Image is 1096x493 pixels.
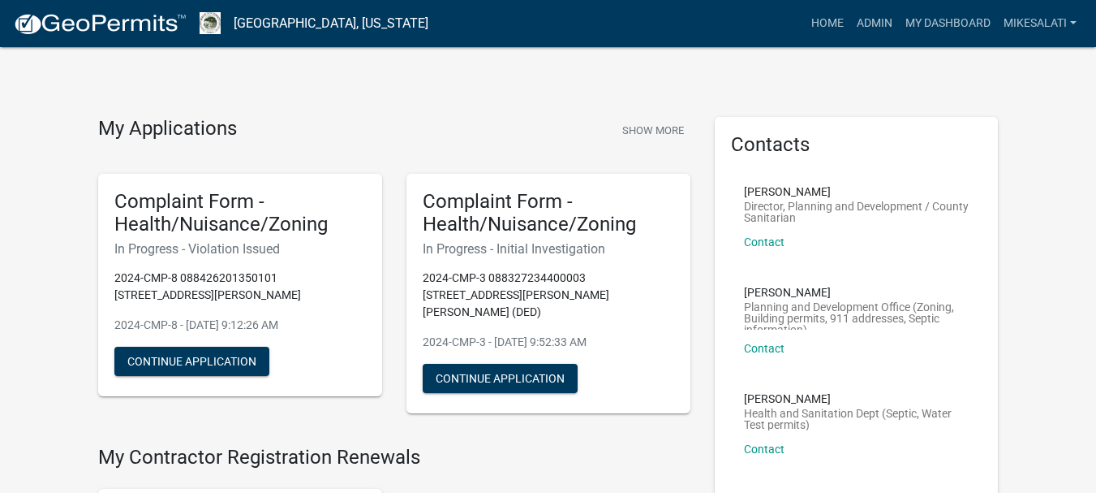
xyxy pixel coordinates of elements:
[98,446,690,469] h4: My Contractor Registration Renewals
[200,12,221,34] img: Boone County, Iowa
[423,190,674,237] h5: Complaint Form - Health/Nuisance/Zoning
[114,347,269,376] button: Continue Application
[114,241,366,257] h6: In Progress - Violation Issued
[423,241,674,257] h6: In Progress - Initial Investigation
[744,236,784,249] a: Contact
[744,287,969,298] p: [PERSON_NAME]
[114,317,366,334] p: 2024-CMP-8 - [DATE] 9:12:26 AM
[114,270,366,304] p: 2024-CMP-8 088426201350101 [STREET_ADDRESS][PERSON_NAME]
[616,117,690,144] button: Show More
[744,393,969,404] p: [PERSON_NAME]
[899,8,997,39] a: My Dashboard
[731,133,982,157] h5: Contacts
[744,301,969,330] p: Planning and Development Office (Zoning, Building permits, 911 addresses, Septic information)
[997,8,1083,39] a: MikeSalati
[423,334,674,351] p: 2024-CMP-3 - [DATE] 9:52:33 AM
[114,190,366,237] h5: Complaint Form - Health/Nuisance/Zoning
[744,443,784,456] a: Contact
[805,8,850,39] a: Home
[744,408,969,430] p: Health and Sanitation Dept (Septic, Water Test permits)
[423,270,674,321] p: 2024-CMP-3 088327234400003 [STREET_ADDRESS][PERSON_NAME][PERSON_NAME] (DED)
[423,364,578,393] button: Continue Application
[850,8,899,39] a: Admin
[234,10,428,37] a: [GEOGRAPHIC_DATA], [US_STATE]
[744,201,969,223] p: Director, Planning and Development / County Sanitarian
[98,117,237,141] h4: My Applications
[744,342,784,355] a: Contact
[744,186,969,197] p: [PERSON_NAME]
